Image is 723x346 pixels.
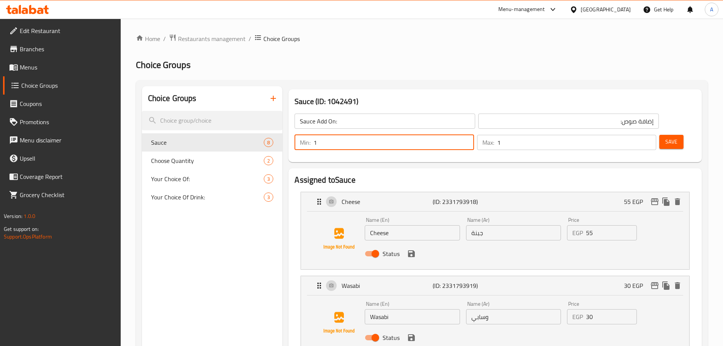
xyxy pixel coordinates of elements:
[20,172,115,181] span: Coverage Report
[142,170,283,188] div: Your Choice Of:3
[20,136,115,145] span: Menu disclaimer
[264,139,273,146] span: 8
[20,63,115,72] span: Menus
[660,280,672,291] button: duplicate
[383,249,400,258] span: Status
[624,281,649,290] p: 30 EGP
[572,312,583,321] p: EGP
[672,196,683,207] button: delete
[4,224,39,234] span: Get support on:
[249,34,251,43] li: /
[263,34,300,43] span: Choice Groups
[151,156,264,165] span: Choose Quantity
[3,58,121,76] a: Menus
[433,197,493,206] p: (ID: 2331793918)
[264,156,273,165] div: Choices
[365,225,460,240] input: Enter name En
[301,276,689,295] div: Expand
[20,154,115,163] span: Upsell
[466,225,561,240] input: Enter name Ar
[3,186,121,204] a: Grocery Checklist
[383,333,400,342] span: Status
[665,137,677,147] span: Save
[136,34,160,43] a: Home
[136,56,191,73] span: Choice Groups
[20,44,115,54] span: Branches
[142,111,283,130] input: search
[649,196,660,207] button: edit
[649,280,660,291] button: edit
[586,309,637,324] input: Please enter price
[659,135,684,149] button: Save
[142,152,283,170] div: Choose Quantity2
[624,197,649,206] p: 55 EGP
[4,232,52,242] a: Support.OpsPlatform
[300,138,310,147] p: Min:
[142,188,283,206] div: Your Choice Of Drink:3
[264,157,273,164] span: 2
[163,34,166,43] li: /
[315,215,363,263] img: Cheese
[20,26,115,35] span: Edit Restaurant
[3,22,121,40] a: Edit Restaurant
[672,280,683,291] button: delete
[264,175,273,183] span: 3
[3,149,121,167] a: Upsell
[406,248,417,259] button: save
[3,131,121,149] a: Menu disclaimer
[264,194,273,201] span: 3
[466,309,561,324] input: Enter name Ar
[572,228,583,237] p: EGP
[433,281,493,290] p: (ID: 2331793919)
[3,113,121,131] a: Promotions
[710,5,713,14] span: A
[342,197,432,206] p: Cheese
[264,138,273,147] div: Choices
[264,193,273,202] div: Choices
[151,138,264,147] span: Sauce
[295,189,696,273] li: ExpandCheeseName (En)Name (Ar)PriceEGPStatussave
[20,99,115,108] span: Coupons
[498,5,545,14] div: Menu-management
[406,332,417,343] button: save
[20,190,115,199] span: Grocery Checklist
[151,193,264,202] span: Your Choice Of Drink:
[581,5,631,14] div: [GEOGRAPHIC_DATA]
[295,95,696,107] h3: Sauce (ID: 1042491)
[148,93,197,104] h2: Choice Groups
[365,309,460,324] input: Enter name En
[3,40,121,58] a: Branches
[142,133,283,152] div: Sauce8
[342,281,432,290] p: Wasabi
[660,196,672,207] button: duplicate
[151,174,264,183] span: Your Choice Of:
[264,174,273,183] div: Choices
[136,34,708,44] nav: breadcrumb
[295,174,696,186] h2: Assigned to Sauce
[169,34,246,44] a: Restaurants management
[4,211,22,221] span: Version:
[3,167,121,186] a: Coverage Report
[586,225,637,240] input: Please enter price
[21,81,115,90] span: Choice Groups
[301,192,689,211] div: Expand
[3,76,121,95] a: Choice Groups
[178,34,246,43] span: Restaurants management
[24,211,35,221] span: 1.0.0
[20,117,115,126] span: Promotions
[3,95,121,113] a: Coupons
[482,138,494,147] p: Max:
